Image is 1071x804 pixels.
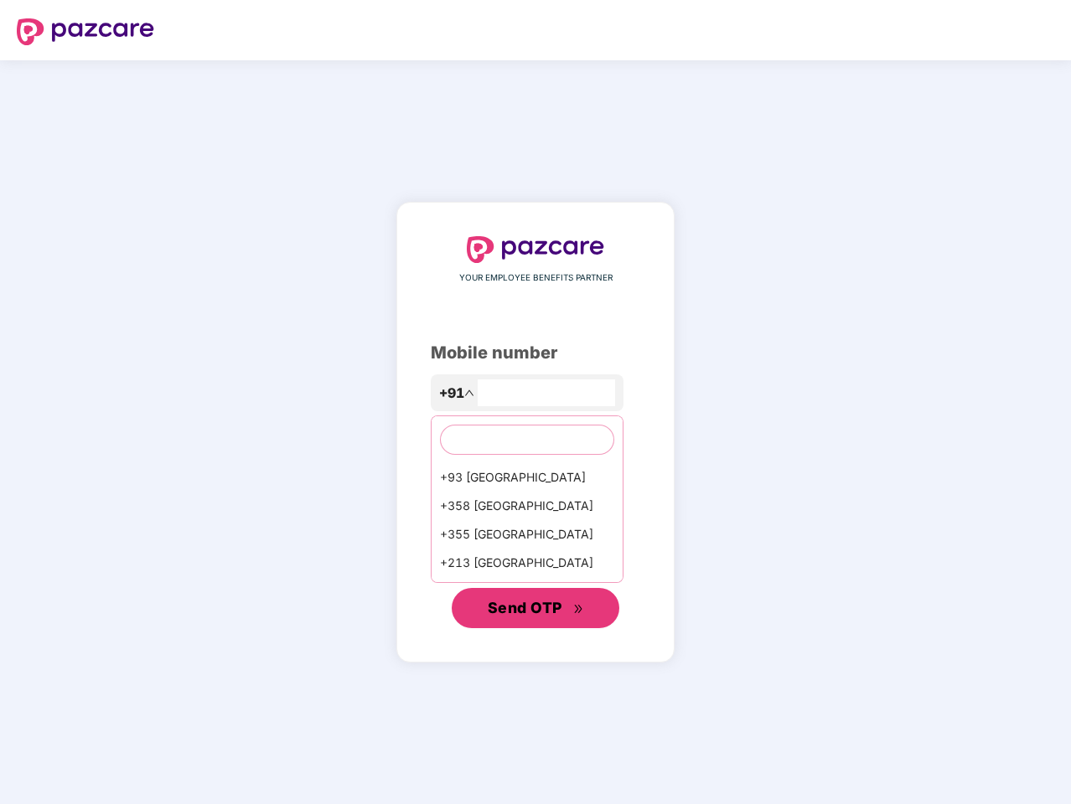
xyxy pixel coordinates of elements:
div: +213 [GEOGRAPHIC_DATA] [432,549,623,577]
div: +93 [GEOGRAPHIC_DATA] [432,463,623,492]
img: logo [17,18,154,45]
span: YOUR EMPLOYEE BENEFITS PARTNER [459,271,613,285]
div: +1684 AmericanSamoa [432,577,623,606]
span: up [464,388,474,398]
button: Send OTPdouble-right [452,588,619,628]
div: +358 [GEOGRAPHIC_DATA] [432,492,623,520]
span: double-right [573,604,584,615]
span: +91 [439,383,464,404]
div: Mobile number [431,340,640,366]
img: logo [467,236,604,263]
div: +355 [GEOGRAPHIC_DATA] [432,520,623,549]
span: Send OTP [488,599,562,616]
